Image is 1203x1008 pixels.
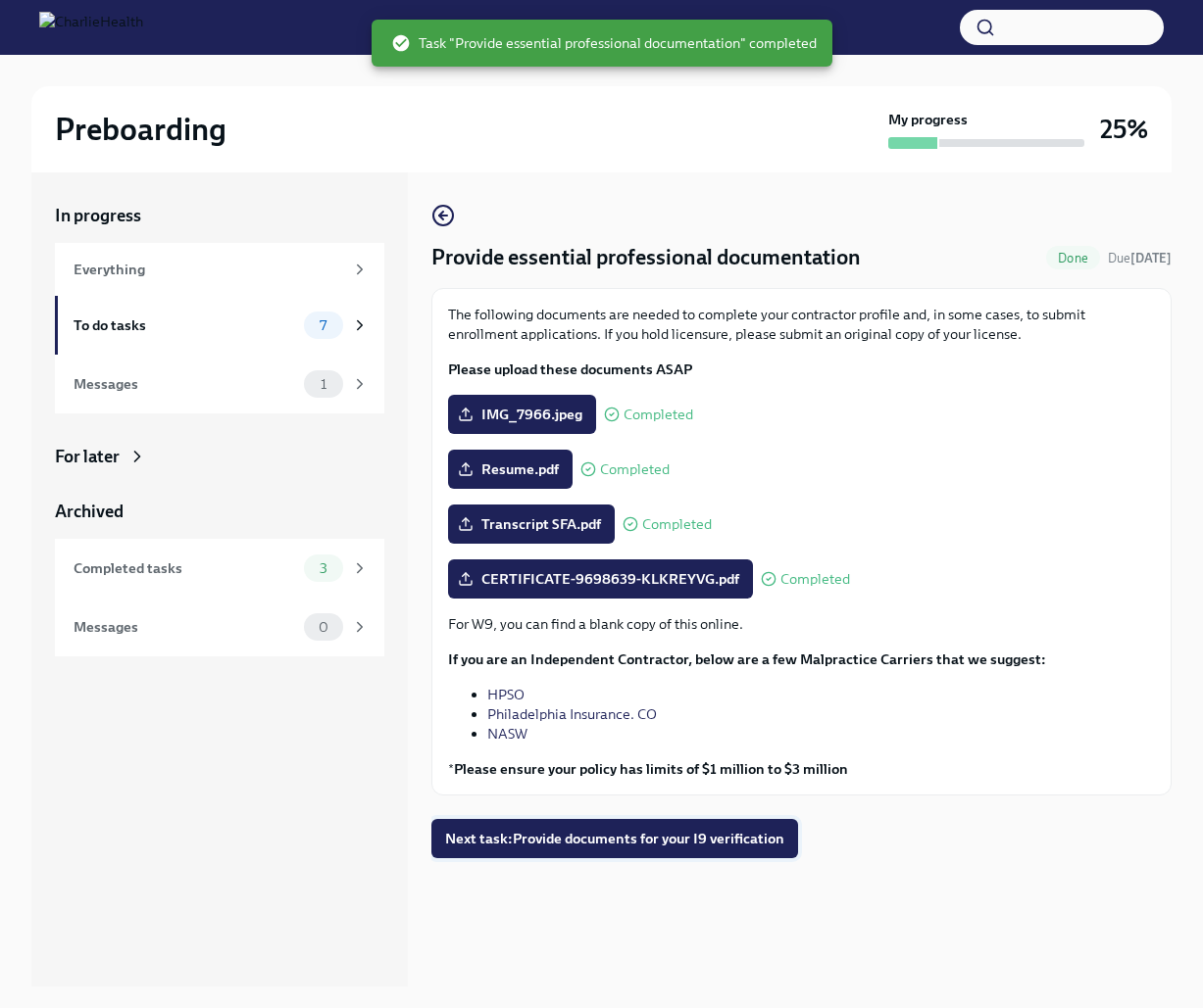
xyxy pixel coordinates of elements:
[74,314,296,336] div: To do tasks
[462,459,559,479] span: Resume.pdf
[308,561,339,576] span: 3
[462,514,601,534] span: Transcript SFA.pdf
[55,296,384,355] a: To do tasks7
[308,318,338,333] span: 7
[55,243,384,296] a: Everything
[448,395,596,434] label: IMG_7966.jpeg
[1100,112,1148,147] h3: 25%
[74,373,296,395] div: Messages
[888,110,968,129] strong: My progress
[391,33,817,53] span: Task "Provide essential professional documentation" completed
[74,616,296,638] div: Messages
[431,819,798,858] button: Next task:Provide documents for your I9 verification
[309,377,338,392] span: 1
[448,559,753,599] label: CERTIFICATE-9698639-KLKREYVG.pdf
[487,686,525,703] a: HPSO
[642,517,712,532] span: Completed
[445,829,784,848] span: Next task : Provide documents for your I9 verification
[74,259,343,280] div: Everything
[55,445,384,468] a: For later
[55,500,384,523] a: Archived
[448,614,1155,634] p: For W9, you can find a blank copy of this online.
[74,557,296,579] div: Completed tasks
[448,305,1155,344] p: The following documents are needed to complete your contractor profile and, in some cases, to sub...
[462,569,739,589] span: CERTIFICATE-9698639-KLKREYVG.pdf
[55,355,384,413] a: Messages1
[462,405,582,424] span: IMG_7966.jpeg
[55,110,226,149] h2: Preboarding
[307,620,340,635] span: 0
[448,504,615,544] label: Transcript SFA.pdf
[55,445,120,468] div: For later
[487,725,527,743] a: NASW
[448,650,1046,668] strong: If you are an Independent Contractor, below are a few Malpractice Carriers that we suggest:
[600,462,670,477] span: Completed
[1108,249,1172,267] span: August 19th, 2025 08:00
[624,408,693,422] span: Completed
[1108,251,1172,265] span: Due
[1046,251,1100,265] span: Done
[454,760,848,778] strong: Please ensure your policy has limits of $1 million to $3 million
[1130,251,1172,265] strong: [DATE]
[487,705,657,723] a: Philadelphia Insurance. CO
[39,12,143,43] img: CharlieHealth
[55,204,384,227] a: In progress
[780,572,850,587] span: Completed
[431,243,861,272] h4: Provide essential professional documentation
[55,539,384,598] a: Completed tasks3
[448,450,573,489] label: Resume.pdf
[55,598,384,656] a: Messages0
[448,360,692,378] strong: Please upload these documents ASAP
